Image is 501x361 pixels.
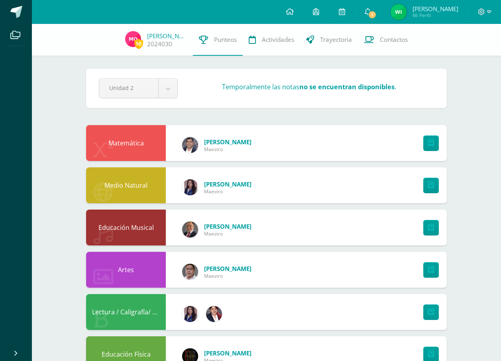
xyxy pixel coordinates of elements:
span: Punteos [214,35,237,44]
a: [PERSON_NAME] [204,349,251,357]
strong: no se encuentran disponibles [299,82,395,91]
a: [PERSON_NAME] [204,180,251,188]
a: [PERSON_NAME] [204,265,251,273]
img: b27d92775f9ade68c21d9701794025f0.png [182,137,198,153]
span: [PERSON_NAME] [413,5,458,13]
img: 34c066483de3436fb16ecbddb5a7a49d.png [182,179,198,195]
div: Matemática [86,125,166,161]
a: [PERSON_NAME] [204,222,251,230]
span: Maestro [204,188,251,195]
a: Contactos [358,24,414,56]
a: Unidad 2 [99,78,177,98]
span: Contactos [380,35,408,44]
span: 1 [368,10,377,19]
img: d18583f628603d57860eb4b0b8af8fb0.png [182,264,198,280]
span: Maestro [204,230,251,237]
img: ba704c304e538f60c1f7bf22f91fe702.png [182,222,198,237]
img: fd9b371ca2f9f93a57fbc76a5c55b77e.png [206,306,222,322]
span: Maestro [204,273,251,279]
div: Educación Musical [86,210,166,245]
a: [PERSON_NAME] [204,138,251,146]
a: Actividades [243,24,300,56]
img: 125304a1500b1c2eae0d7e9c77ee8661.png [125,31,141,47]
span: Unidad 2 [109,78,148,97]
img: 34c066483de3436fb16ecbddb5a7a49d.png [182,306,198,322]
a: [PERSON_NAME] [147,32,187,40]
span: Actividades [262,35,294,44]
span: Maestro [204,146,251,153]
a: Punteos [193,24,243,56]
div: Artes [86,252,166,288]
img: f0a50efb8721fa2ab10c1680b30ed47f.png [391,4,407,20]
h3: Temporalmente las notas . [222,82,396,91]
a: Trayectoria [300,24,358,56]
div: Medio Natural [86,167,166,203]
span: 50 [134,39,143,49]
a: 2024030 [147,40,172,48]
span: Trayectoria [320,35,352,44]
span: Mi Perfil [413,12,458,19]
div: Lectura / Caligrafía/ Ortografía [86,294,166,330]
